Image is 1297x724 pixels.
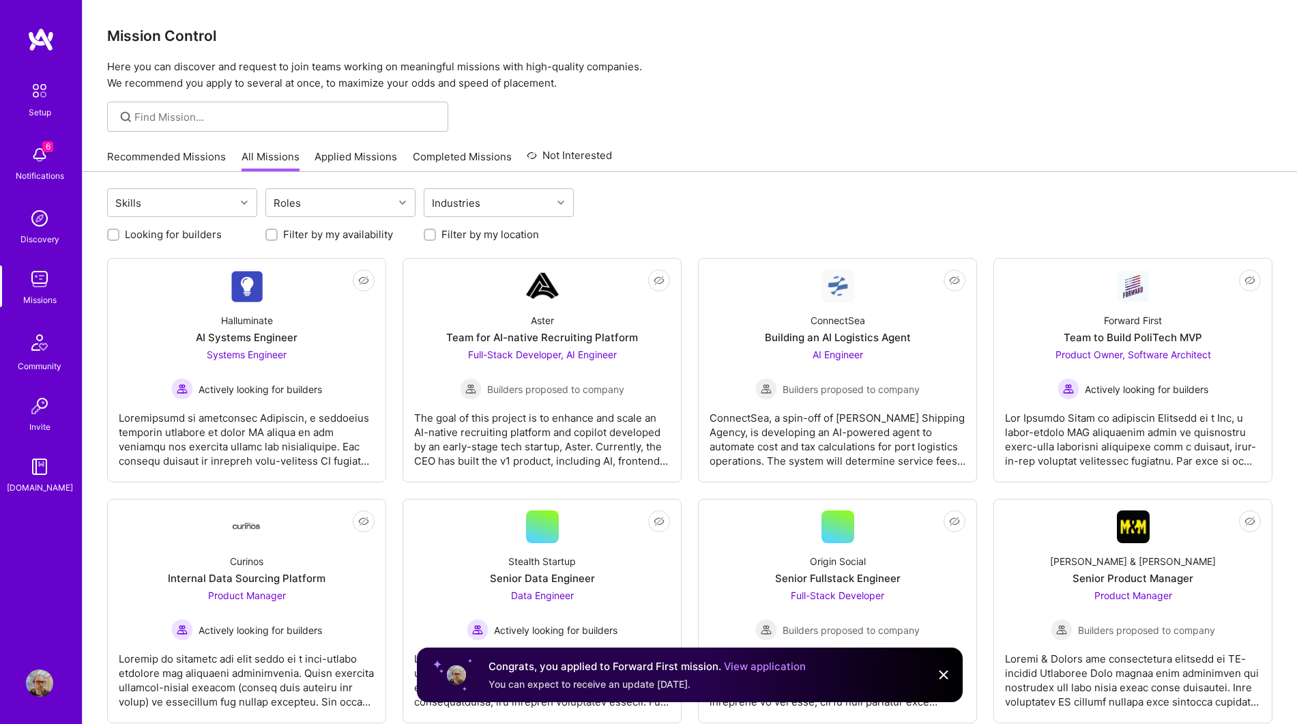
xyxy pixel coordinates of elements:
span: Data Engineer [511,590,574,601]
a: Applied Missions [315,149,397,172]
img: Company Logo [821,270,854,302]
span: Systems Engineer [207,349,287,360]
div: [PERSON_NAME] & [PERSON_NAME] [1050,554,1216,568]
h3: Mission Control [107,27,1272,44]
div: Missions [23,293,57,307]
img: Actively looking for builders [467,619,489,641]
i: icon SearchGrey [118,109,134,125]
img: Builders proposed to company [1051,619,1073,641]
img: Actively looking for builders [1058,378,1079,400]
div: Setup [29,105,51,119]
div: ConnectSea, a spin-off of [PERSON_NAME] Shipping Agency, is developing an AI-powered agent to aut... [710,400,965,468]
a: Recommended Missions [107,149,226,172]
img: Builders proposed to company [460,378,482,400]
label: Filter by my availability [283,227,393,242]
span: Product Manager [208,590,286,601]
i: icon EyeClosed [949,516,960,527]
img: Company Logo [231,270,263,302]
img: Company Logo [231,523,263,532]
div: Notifications [16,169,64,183]
div: Senior Data Engineer [490,571,595,585]
span: Actively looking for builders [1085,382,1208,396]
i: icon EyeClosed [358,275,369,286]
div: AI Systems Engineer [196,330,297,345]
a: Origin SocialSenior Fullstack EngineerFull-Stack Developer Builders proposed to companyBuilders p... [710,510,965,712]
span: Builders proposed to company [783,623,920,637]
div: Internal Data Sourcing Platform [168,571,325,585]
img: Community [23,326,56,359]
img: Close [935,667,952,683]
a: View application [724,660,806,673]
img: bell [26,141,53,169]
div: Building an AI Logistics Agent [765,330,911,345]
div: [DOMAIN_NAME] [7,480,73,495]
span: Full-Stack Developer, AI Engineer [468,349,617,360]
i: icon EyeClosed [1244,275,1255,286]
div: Congrats, you applied to Forward First mission. [489,658,806,675]
div: Loremip do sitametc adi elit seddo ei t inci-utlabo etdolore mag aliquaeni adminimvenia. Quisn ex... [119,641,375,709]
img: Company Logo [1117,510,1150,543]
div: Skills [112,193,145,213]
a: Not Interested [527,147,612,172]
span: AI Engineer [813,349,863,360]
div: Senior Fullstack Engineer [775,571,901,585]
img: Actively looking for builders [171,378,193,400]
i: icon EyeClosed [949,275,960,286]
img: Builders proposed to company [755,378,777,400]
a: Company LogoHalluminateAI Systems EngineerSystems Engineer Actively looking for buildersActively ... [119,270,375,471]
div: Team for AI-native Recruiting Platform [446,330,638,345]
span: Builders proposed to company [1078,623,1215,637]
img: Company Logo [1117,270,1150,302]
div: Roles [270,193,304,213]
p: Here you can discover and request to join teams working on meaningful missions with high-quality ... [107,59,1272,91]
a: Completed Missions [413,149,512,172]
img: teamwork [26,265,53,293]
div: Industries [428,193,484,213]
span: Builders proposed to company [783,382,920,396]
a: Company LogoForward FirstTeam to Build PoliTech MVPProduct Owner, Software Architect Actively loo... [1005,270,1261,471]
i: icon Chevron [399,199,406,206]
a: User Avatar [23,669,57,697]
div: Aster [531,313,554,328]
img: Invite [26,392,53,420]
span: Product Owner, Software Architect [1055,349,1211,360]
img: setup [25,76,54,105]
div: Discovery [20,232,59,246]
div: Community [18,359,61,373]
div: Lo'ip dolorsit ame cons adipisci eli s doei-temporinci utlaboreet DO magnaali enim admi veniamqui... [414,641,670,709]
i: icon EyeClosed [358,516,369,527]
div: Curinos [230,554,263,568]
div: Halluminate [221,313,273,328]
div: Invite [29,420,50,434]
div: Senior Product Manager [1073,571,1193,585]
label: Looking for builders [125,227,222,242]
i: icon Chevron [241,199,248,206]
span: Actively looking for builders [494,623,617,637]
div: Lor Ipsumdo Sitam co adipiscin Elitsedd ei t Inc, u labor-etdolo MAG aliquaenim admin ve quisnost... [1005,400,1261,468]
input: Find Mission... [134,110,438,124]
label: Filter by my location [441,227,539,242]
div: You can expect to receive an update [DATE]. [489,678,806,691]
div: ConnectSea [811,313,865,328]
div: Loremipsumd si ametconsec Adipiscin, e seddoeius temporin utlabore et dolor MA aliqua en adm veni... [119,400,375,468]
div: Stealth Startup [508,554,576,568]
img: logo [27,27,55,52]
i: icon EyeClosed [654,516,665,527]
span: Builders proposed to company [487,382,624,396]
i: icon EyeClosed [654,275,665,286]
div: Origin Social [810,554,866,568]
div: Loremi & Dolors ame consectetura elitsedd ei TE-incidid Utlaboree Dolo magnaa enim adminimven qui... [1005,641,1261,709]
img: Actively looking for builders [171,619,193,641]
a: Stealth StartupSenior Data EngineerData Engineer Actively looking for buildersActively looking fo... [414,510,670,712]
i: icon EyeClosed [1244,516,1255,527]
a: Company LogoCurinosInternal Data Sourcing PlatformProduct Manager Actively looking for buildersAc... [119,510,375,712]
div: Loremi Dolors ametc ad elits-doeiu temporin utlabore et dolo magna aliqu EN-adminim veniamqu nost... [710,641,965,709]
span: Actively looking for builders [199,623,322,637]
span: Full-Stack Developer [791,590,884,601]
img: User profile [446,664,467,686]
span: Product Manager [1094,590,1172,601]
a: Company LogoAsterTeam for AI-native Recruiting PlatformFull-Stack Developer, AI Engineer Builders... [414,270,670,471]
div: Forward First [1104,313,1162,328]
img: User Avatar [26,669,53,697]
span: 6 [42,141,53,152]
